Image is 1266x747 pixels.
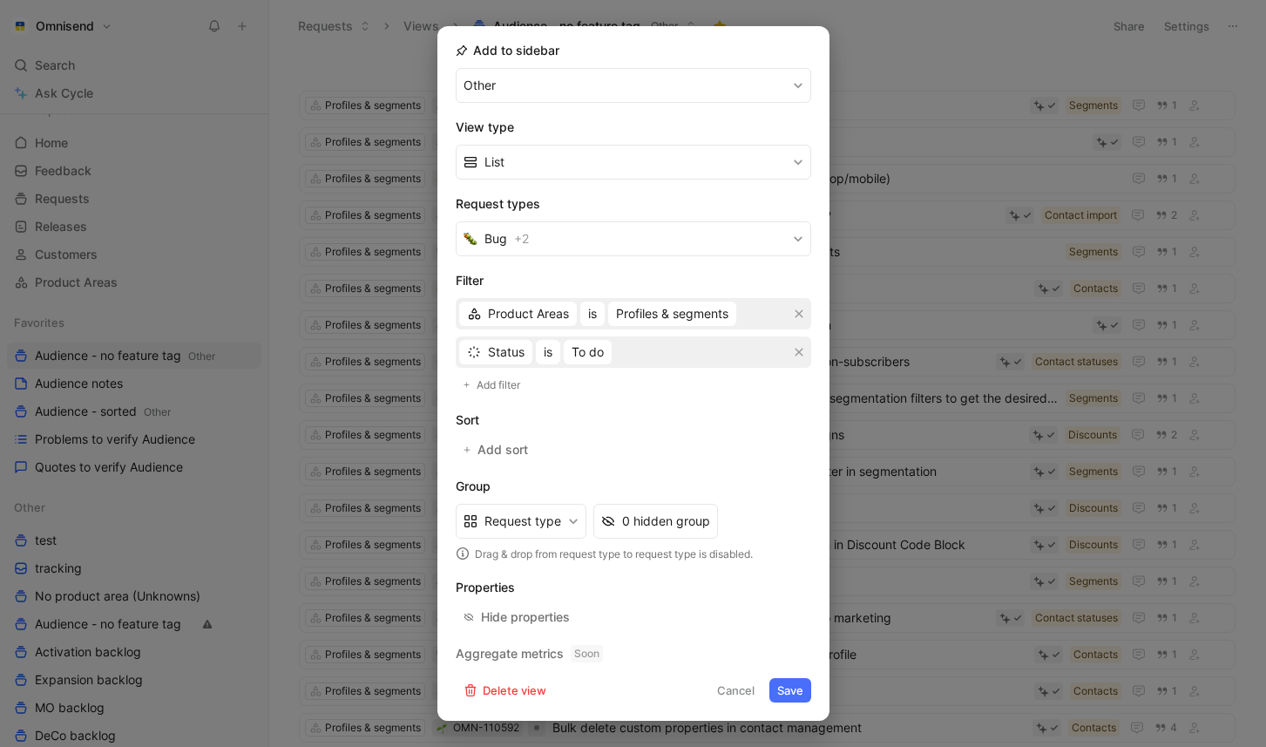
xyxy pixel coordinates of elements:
[580,302,605,326] button: is
[588,303,597,324] span: is
[456,410,811,431] h2: Sort
[456,605,578,629] button: Hide properties
[616,303,728,324] span: Profiles & segments
[456,504,586,539] button: Request type
[536,340,560,364] button: is
[477,439,530,460] span: Add sort
[544,342,552,363] span: is
[572,342,604,363] span: To do
[593,504,718,539] button: 0 hidden group
[571,645,603,662] span: Soon
[464,232,477,246] img: 🐛
[608,302,736,326] button: Profiles & segments
[622,511,710,532] div: 0 hidden group
[456,577,811,598] h2: Properties
[456,194,811,214] h2: Request types
[456,40,559,61] h2: Add to sidebar
[481,607,570,628] div: Hide properties
[459,302,577,326] button: Product Areas
[514,228,529,249] span: + 2
[456,68,811,103] button: Other
[456,270,811,291] h2: Filter
[456,117,811,138] h2: View type
[456,221,811,256] button: 🐛Bug+2
[456,678,554,703] button: Delete view
[564,340,612,364] button: To do
[484,228,507,249] span: Bug
[709,678,762,703] button: Cancel
[488,342,525,363] span: Status
[456,476,811,497] h2: Group
[456,438,538,462] button: Add sort
[456,375,531,396] button: Add filter
[459,340,532,364] button: Status
[456,145,811,180] button: List
[477,377,522,394] span: Add filter
[456,546,811,563] p: Drag & drop from request type to request type is disabled .
[456,643,811,664] h2: Aggregate metrics
[488,303,569,324] span: Product Areas
[769,678,811,703] button: Save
